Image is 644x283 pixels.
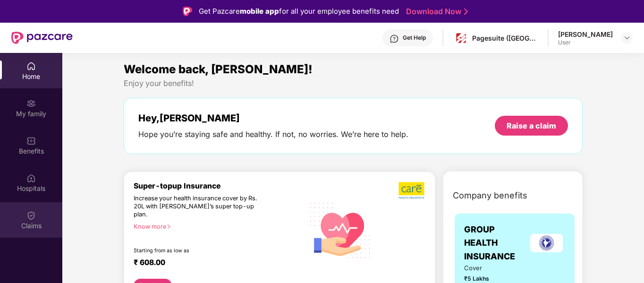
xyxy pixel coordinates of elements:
img: svg+xml;base64,PHN2ZyBpZD0iSG9zcGl0YWxzIiB4bWxucz0iaHR0cDovL3d3dy53My5vcmcvMjAwMC9zdmciIHdpZHRoPS... [26,173,36,183]
span: Cover [464,263,508,273]
div: Hey, [PERSON_NAME] [138,112,408,124]
div: Super-topup Insurance [134,181,304,190]
div: Hope you’re staying safe and healthy. If not, no worries. We’re here to help. [138,129,408,139]
img: Logo [183,7,192,16]
div: Starting from as low as [134,248,264,254]
span: ₹5 Lakhs [464,274,508,283]
div: Raise a claim [507,120,556,131]
img: svg+xml;base64,PHN2ZyBpZD0iQ2xhaW0iIHhtbG5zPSJodHRwOi8vd3d3LnczLm9yZy8yMDAwL3N2ZyIgd2lkdGg9IjIwIi... [26,211,36,220]
img: svg+xml;base64,PHN2ZyBpZD0iRHJvcGRvd24tMzJ4MzIiIHhtbG5zPSJodHRwOi8vd3d3LnczLm9yZy8yMDAwL3N2ZyIgd2... [623,34,631,42]
strong: mobile app [240,7,279,16]
span: Company benefits [453,189,527,202]
img: New Pazcare Logo [11,32,73,44]
img: svg+xml;base64,PHN2ZyBpZD0iSGVscC0zMngzMiIgeG1sbnM9Imh0dHA6Ly93d3cudzMub3JnLzIwMDAvc3ZnIiB3aWR0aD... [390,34,399,43]
img: svg+xml;base64,PHN2ZyB4bWxucz0iaHR0cDovL3d3dy53My5vcmcvMjAwMC9zdmciIHhtbG5zOnhsaW5rPSJodHRwOi8vd3... [304,193,377,267]
div: [PERSON_NAME] [558,30,613,39]
img: pagesuite-logo-center.png [454,31,468,45]
span: GROUP HEALTH INSURANCE [464,223,528,263]
img: Stroke [464,7,468,17]
div: ₹ 608.00 [134,258,295,269]
div: Pagesuite ([GEOGRAPHIC_DATA]) Private Limited [472,34,538,43]
div: Know more [134,223,298,230]
a: Download Now [406,7,465,17]
img: insurerLogo [530,234,563,252]
span: Welcome back, [PERSON_NAME]! [124,62,313,76]
img: svg+xml;base64,PHN2ZyBpZD0iSG9tZSIgeG1sbnM9Imh0dHA6Ly93d3cudzMub3JnLzIwMDAvc3ZnIiB3aWR0aD0iMjAiIG... [26,61,36,71]
div: User [558,39,613,46]
div: Increase your health insurance cover by Rs. 20L with [PERSON_NAME]’s super top-up plan. [134,195,263,219]
img: svg+xml;base64,PHN2ZyB3aWR0aD0iMjAiIGhlaWdodD0iMjAiIHZpZXdCb3g9IjAgMCAyMCAyMCIgZmlsbD0ibm9uZSIgeG... [26,99,36,108]
div: Enjoy your benefits! [124,78,583,88]
div: Get Pazcare for all your employee benefits need [199,6,399,17]
span: right [166,224,171,229]
div: Get Help [403,34,426,42]
img: svg+xml;base64,PHN2ZyBpZD0iQmVuZWZpdHMiIHhtbG5zPSJodHRwOi8vd3d3LnczLm9yZy8yMDAwL3N2ZyIgd2lkdGg9Ij... [26,136,36,146]
img: b5dec4f62d2307b9de63beb79f102df3.png [398,181,425,199]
